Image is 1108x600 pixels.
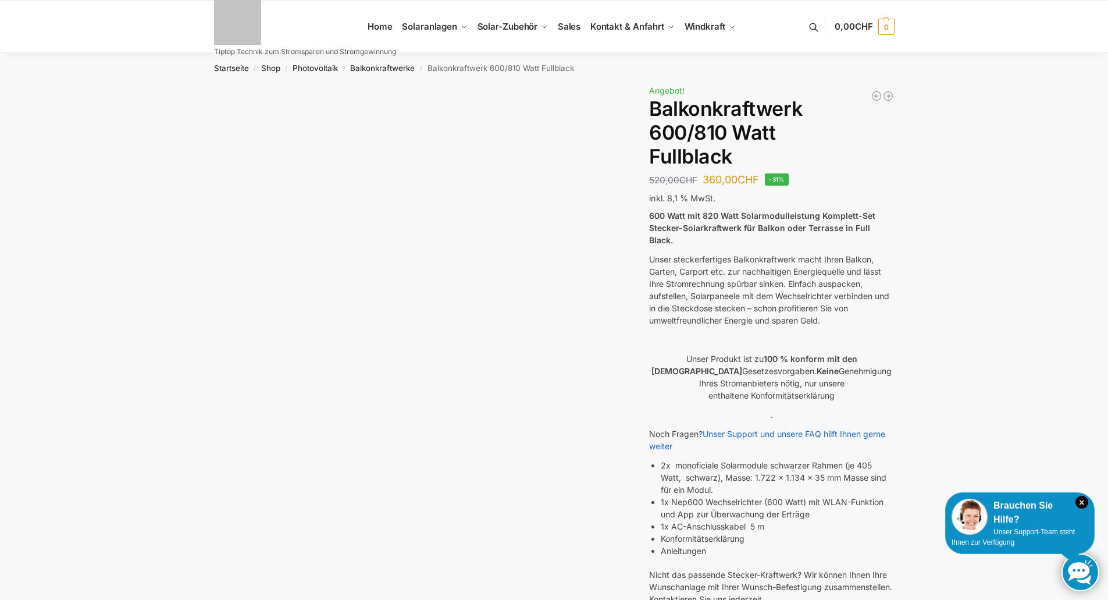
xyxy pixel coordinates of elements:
[882,90,894,102] a: Balkonkraftwerk 405/600 Watt erweiterbar
[649,86,685,95] span: Angebot!
[649,353,894,402] p: Unser Produkt ist zu Gesetzesvorgaben. Genehmigung Ihres Stromanbieters nötig, nur unsere enthalt...
[293,63,338,73] a: Photovoltaik
[661,520,894,532] li: 1x AC-Anschlusskabel 5 m
[415,64,427,73] span: /
[397,1,472,53] a: Solaranlagen
[214,48,396,55] p: Tiptop Technik zum Stromsparen und Stromgewinnung
[472,1,553,53] a: Solar-Zubehör
[214,63,249,73] a: Startseite
[261,63,280,73] a: Shop
[1075,496,1088,509] i: Schließen
[952,499,1088,527] div: Brauchen Sie Hilfe?
[765,173,789,186] span: -31%
[878,19,895,35] span: 0
[871,90,882,102] a: Balkonkraftwerk 445/600 Watt Bificial
[553,1,585,53] a: Sales
[280,64,293,73] span: /
[350,63,415,73] a: Balkonkraftwerke
[649,428,894,452] p: Noch Fragen?
[679,175,697,186] span: CHF
[649,409,894,421] p: .
[249,64,261,73] span: /
[649,97,894,168] h1: Balkonkraftwerk 600/810 Watt Fullblack
[649,429,885,451] a: Unser Support und unsere FAQ hilft Ihnen gerne weiter
[952,499,988,535] img: Customer service
[661,459,894,496] li: 2x monoficiale Solarmodule schwarzer Rahmen (je 405 Watt, schwarz), Masse: 1.722 x 1.134 x 35 mm ...
[855,21,873,32] span: CHF
[651,354,857,376] strong: 100 % konform mit den [DEMOGRAPHIC_DATA]
[679,1,740,53] a: Windkraft
[402,21,457,32] span: Solaranlagen
[661,532,894,545] li: Konformitätserklärung
[835,21,872,32] span: 0,00
[835,9,894,44] a: 0,00CHF 0
[703,173,759,186] bdi: 360,00
[649,193,715,203] span: inkl. 8,1 % MwSt.
[558,21,581,32] span: Sales
[649,253,894,326] p: Unser steckerfertiges Balkonkraftwerk macht Ihren Balkon, Garten, Carport etc. zur nachhaltigen E...
[661,545,894,557] li: Anleitungen
[649,175,697,186] bdi: 520,00
[738,173,759,186] span: CHF
[478,21,538,32] span: Solar-Zubehör
[817,366,839,376] strong: Keine
[685,21,725,32] span: Windkraft
[649,211,875,245] strong: 600 Watt mit 820 Watt Solarmodulleistung Komplett-Set Stecker-Solarkraftwerk für Balkon oder Terr...
[661,496,894,520] li: 1x Nep600 Wechselrichter (600 Watt) mit WLAN-Funktion und App zur Überwachung der Erträge
[193,53,915,83] nav: Breadcrumb
[590,21,664,32] span: Kontakt & Anfahrt
[585,1,679,53] a: Kontakt & Anfahrt
[338,64,350,73] span: /
[952,528,1075,546] span: Unser Support-Team steht Ihnen zur Verfügung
